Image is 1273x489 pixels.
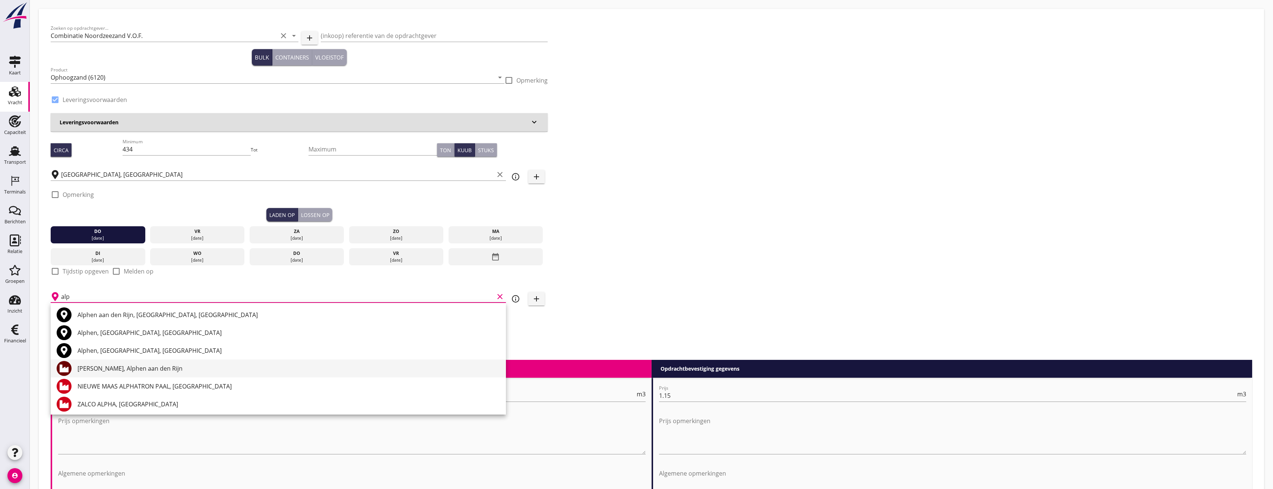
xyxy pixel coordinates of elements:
[77,346,500,355] div: Alphen, [GEOGRAPHIC_DATA], [GEOGRAPHIC_DATA]
[4,219,26,224] div: Berichten
[252,49,272,65] button: Bulk
[532,172,541,181] i: add
[152,228,243,235] div: vr
[312,49,347,65] button: Vloeistof
[7,309,22,313] div: Inzicht
[152,257,243,263] div: [DATE]
[478,146,494,154] div: Stuks
[251,228,342,235] div: za
[450,228,541,235] div: ma
[77,400,500,409] div: ZALCO ALPHA, [GEOGRAPHIC_DATA]
[9,70,21,75] div: Kaart
[269,211,295,219] div: Laden op
[272,49,312,65] button: Containers
[5,279,25,284] div: Groepen
[77,382,500,391] div: NIEUWE MAAS ALPHATRON PAAL, [GEOGRAPHIC_DATA]
[530,118,539,127] i: keyboard_arrow_down
[77,364,500,373] div: [PERSON_NAME], Alphen aan den Rijn
[532,294,541,303] i: add
[455,143,475,157] button: Kuub
[152,250,243,257] div: wo
[251,147,308,153] div: Tot
[4,160,26,164] div: Transport
[63,96,127,103] label: Leveringsvoorwaarden
[491,250,500,263] i: date_range
[251,250,342,257] div: do
[275,53,309,62] div: Containers
[305,33,314,42] i: add
[4,338,26,343] div: Financieel
[301,211,329,219] div: Lossen op
[4,189,26,194] div: Terminals
[51,30,278,42] input: Zoeken op opdrachtgever...
[321,30,548,42] input: (inkoop) referentie van de opdrachtgever
[63,191,94,198] label: Opmerking
[4,130,26,135] div: Capaciteit
[124,268,153,275] label: Melden op
[251,257,342,263] div: [DATE]
[63,268,109,275] label: Tijdstip opgeven
[637,391,646,397] span: m3
[289,31,298,40] i: arrow_drop_down
[7,468,22,483] i: account_circle
[7,249,22,254] div: Relatie
[475,143,497,157] button: Stuks
[51,71,494,83] input: Product
[77,328,500,337] div: Alphen, [GEOGRAPHIC_DATA], [GEOGRAPHIC_DATA]
[495,292,504,301] i: clear
[1237,391,1246,397] span: m3
[1,2,28,29] img: logo-small.a267ee39.svg
[77,310,500,319] div: Alphen aan den Rijn, [GEOGRAPHIC_DATA], [GEOGRAPHIC_DATA]
[61,169,494,180] input: Laadplaats
[659,415,1247,454] textarea: Prijs opmerkingen
[351,235,441,242] div: [DATE]
[60,118,530,126] h3: Leveringsvoorwaarden
[152,235,243,242] div: [DATE]
[457,146,472,154] div: Kuub
[351,228,441,235] div: zo
[266,208,298,221] button: Laden op
[8,100,22,105] div: Vracht
[659,390,1236,402] input: Prijs
[279,31,288,40] i: clear
[251,235,342,242] div: [DATE]
[53,250,143,257] div: di
[53,228,143,235] div: do
[123,143,251,155] input: Minimum
[511,172,520,181] i: info_outline
[54,146,69,154] div: Circa
[298,208,332,221] button: Lossen op
[51,143,72,157] button: Circa
[255,53,269,62] div: Bulk
[308,143,437,155] input: Maximum
[351,250,441,257] div: vr
[495,73,504,82] i: arrow_drop_down
[61,291,494,303] input: Losplaats
[516,77,548,84] label: Opmerking
[315,53,344,62] div: Vloeistof
[53,257,143,263] div: [DATE]
[450,235,541,242] div: [DATE]
[58,415,646,454] textarea: Prijs opmerkingen
[440,146,451,154] div: Ton
[351,257,441,263] div: [DATE]
[437,143,455,157] button: Ton
[495,170,504,179] i: clear
[53,235,143,242] div: [DATE]
[511,294,520,303] i: info_outline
